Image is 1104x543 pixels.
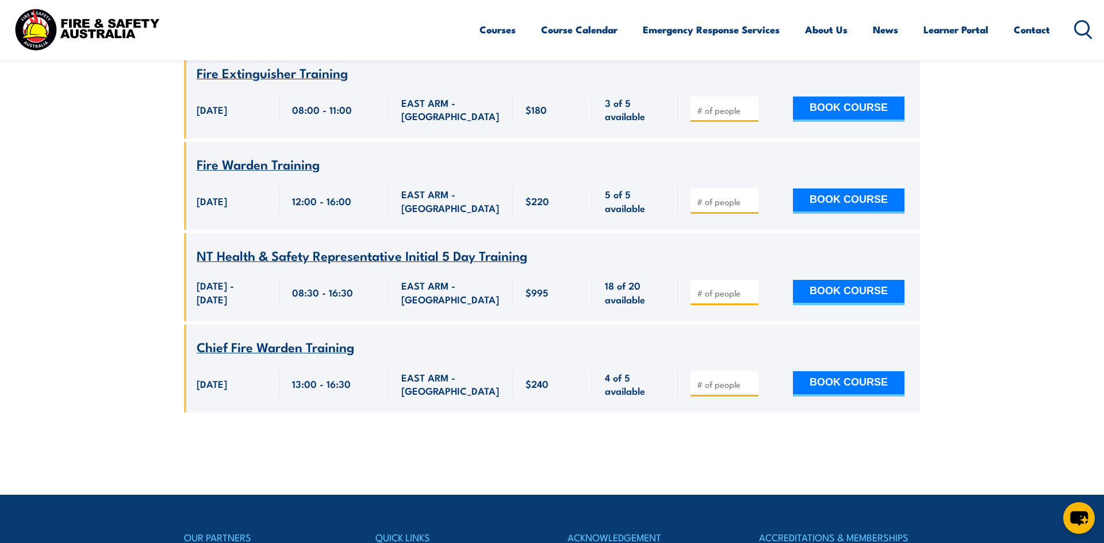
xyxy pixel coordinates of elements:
a: Fire Warden Training [197,157,320,172]
span: EAST ARM - [GEOGRAPHIC_DATA] [401,279,500,306]
button: BOOK COURSE [793,188,904,214]
button: chat-button [1063,502,1095,534]
span: $220 [526,194,549,207]
input: # of people [697,196,754,207]
span: Fire Extinguisher Training [197,63,348,82]
span: 4 of 5 available [605,371,665,398]
span: $240 [526,377,549,390]
a: Learner Portal [923,14,988,45]
input: # of people [697,105,754,116]
span: Fire Warden Training [197,154,320,174]
button: BOOK COURSE [793,371,904,396]
span: 12:00 - 16:00 [292,194,351,207]
span: [DATE] [197,194,227,207]
span: 18 of 20 available [605,279,665,306]
span: [DATE] [197,377,227,390]
a: Emergency Response Services [643,14,780,45]
span: 13:00 - 16:30 [292,377,351,390]
span: 08:00 - 11:00 [292,103,352,116]
span: 08:30 - 16:30 [292,286,353,299]
input: # of people [697,287,754,299]
button: BOOK COURSE [793,97,904,122]
span: EAST ARM - [GEOGRAPHIC_DATA] [401,96,500,123]
span: NT Health & Safety Representative Initial 5 Day Training [197,245,527,265]
span: EAST ARM - [GEOGRAPHIC_DATA] [401,371,500,398]
a: Courses [480,14,516,45]
a: Course Calendar [541,14,618,45]
span: $995 [526,286,549,299]
span: Chief Fire Warden Training [197,337,354,356]
input: # of people [697,379,754,390]
a: News [873,14,898,45]
a: About Us [805,14,848,45]
span: EAST ARM - [GEOGRAPHIC_DATA] [401,187,500,214]
a: Fire Extinguisher Training [197,66,348,80]
span: 5 of 5 available [605,187,665,214]
span: [DATE] - [DATE] [197,279,267,306]
span: [DATE] [197,103,227,116]
a: Chief Fire Warden Training [197,340,354,355]
a: NT Health & Safety Representative Initial 5 Day Training [197,249,527,263]
span: $180 [526,103,547,116]
button: BOOK COURSE [793,280,904,305]
span: 3 of 5 available [605,96,665,123]
a: Contact [1014,14,1050,45]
